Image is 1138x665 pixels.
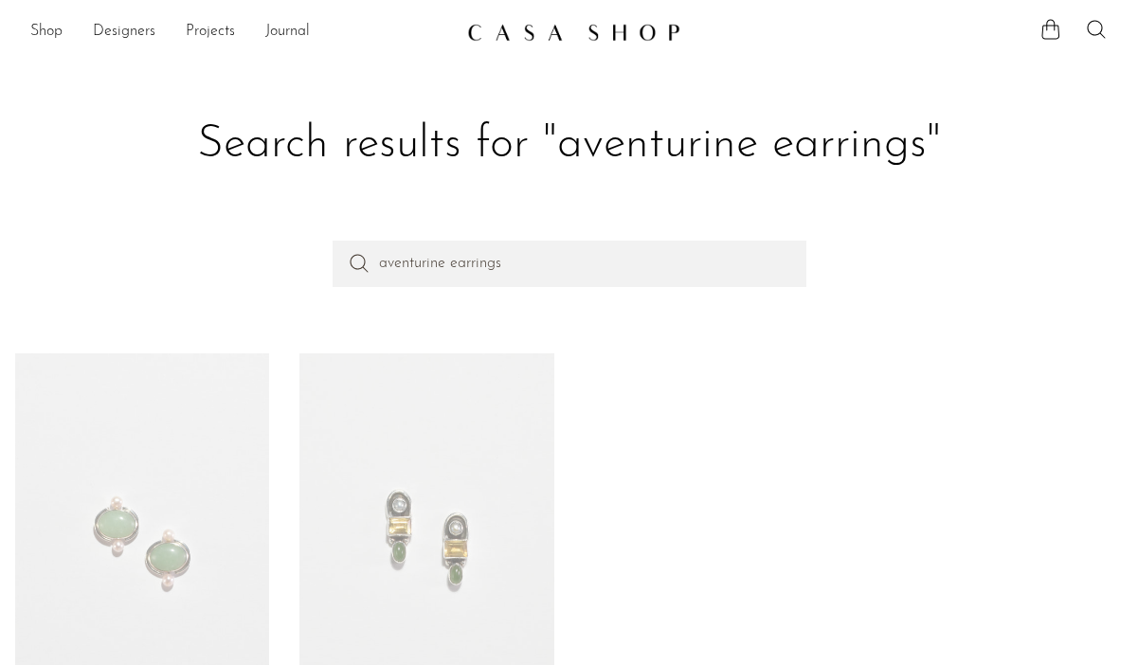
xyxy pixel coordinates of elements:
h1: Search results for "aventurine earrings" [30,116,1108,174]
input: Perform a search [333,241,806,286]
a: Shop [30,20,63,45]
a: Journal [265,20,310,45]
nav: Desktop navigation [30,16,452,48]
a: Projects [186,20,235,45]
a: Designers [93,20,155,45]
ul: NEW HEADER MENU [30,16,452,48]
